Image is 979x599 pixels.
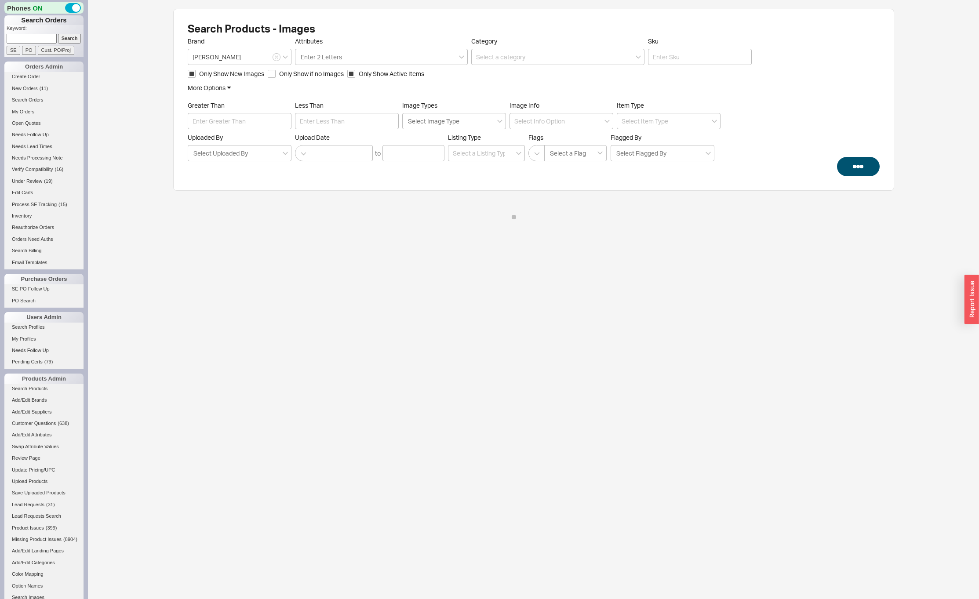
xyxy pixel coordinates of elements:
[199,69,264,78] span: Only Show New Images
[12,421,56,426] span: Customer Questions
[193,148,250,158] input: Uploaded By
[12,86,38,91] span: New Orders
[12,202,57,207] span: Process SE Tracking
[448,134,481,141] span: Listing Type
[188,23,880,34] h1: Search Products - Images
[4,535,84,544] a: Missing Product Issues(8904)
[549,148,587,158] input: Select a Flag
[4,523,84,533] a: Product Issues(399)
[4,477,84,486] a: Upload Products
[12,348,49,353] span: Needs Follow Up
[12,178,42,184] span: Under Review
[4,223,84,232] a: Reauthorize Orders
[611,134,641,141] span: Flagged By
[4,512,84,521] a: Lead Requests Search
[12,525,44,530] span: Product Issues
[4,570,84,579] a: Color Mapping
[7,25,84,34] p: Keyword:
[4,200,84,209] a: Process SE Tracking(15)
[648,37,752,45] span: Sku
[279,69,344,78] span: Only Show if no Images
[188,113,291,129] input: Greater Than
[4,546,84,555] a: Add/Edit Landing Pages
[40,86,48,91] span: ( 11 )
[12,359,43,364] span: Pending Certs
[4,384,84,393] a: Search Products
[4,357,84,367] a: Pending Certs(79)
[712,120,717,123] svg: open menu
[516,152,521,155] svg: open menu
[58,202,67,207] span: ( 15 )
[4,396,84,405] a: Add/Edit Brands
[407,116,461,126] input: Image Types
[4,419,84,428] a: Customer Questions(638)
[636,55,641,59] svg: open menu
[188,37,204,45] span: Brand
[4,323,84,332] a: Search Profiles
[4,95,84,105] a: Search Orders
[375,149,381,158] div: to
[604,120,610,123] svg: open menu
[4,558,84,567] a: Add/Edit Categories
[295,37,323,45] span: Attributes
[22,46,36,55] input: PO
[617,102,644,109] span: Item Type
[4,188,84,197] a: Edit Carts
[359,69,424,78] span: Only Show Active Items
[347,70,355,78] input: Only Show Active Items
[4,130,84,139] a: Needs Follow Up
[188,83,880,92] div: More Options
[448,145,525,161] input: Select a Listing Type
[12,155,63,160] span: Needs Processing Note
[4,442,84,451] a: Swap Attribute Values
[4,274,84,284] div: Purchase Orders
[4,107,84,116] a: My Orders
[44,178,53,184] span: ( 19 )
[4,312,84,323] div: Users Admin
[295,134,444,142] span: Upload Date
[46,502,55,507] span: ( 31 )
[4,235,84,244] a: Orders Need Auths
[4,430,84,439] a: Add/Edit Attributes
[4,211,84,221] a: Inventory
[4,246,84,255] a: Search Billing
[300,52,344,62] input: Attributes
[4,465,84,475] a: Update Pricing/UPC
[188,134,223,141] span: Uploaded By
[402,102,437,109] span: Image Types
[44,359,53,364] span: ( 79 )
[4,346,84,355] a: Needs Follow Up
[4,84,84,93] a: New Orders(11)
[12,132,49,137] span: Needs Follow Up
[188,49,291,65] input: Select a Brand
[4,62,84,72] div: Orders Admin
[188,70,196,78] input: Only Show New Images
[295,113,399,129] input: Less Than
[33,4,43,13] span: ON
[4,407,84,417] a: Add/Edit Suppliers
[295,102,399,109] span: Less Than
[4,500,84,509] a: Lead Requests(31)
[55,167,64,172] span: ( 16 )
[58,421,69,426] span: ( 638 )
[615,148,669,158] input: Flagged By
[4,284,84,294] a: SE PO Follow Up
[617,113,721,129] input: Select Item Type
[4,2,84,14] div: Phones
[4,153,84,163] a: Needs Processing Note
[648,49,752,65] input: Sku
[4,488,84,497] a: Save Uploaded Products
[58,34,81,43] input: Search
[63,537,77,542] span: ( 8904 )
[4,296,84,305] a: PO Search
[4,334,84,344] a: My Profiles
[4,177,84,186] a: Under Review(19)
[4,72,84,81] a: Create Order
[7,46,20,55] input: SE
[471,37,497,45] span: Category
[4,119,84,128] a: Open Quotes
[12,537,62,542] span: Missing Product Issues
[510,102,539,109] span: Image Info
[38,46,74,55] input: Cust. PO/Proj
[4,454,84,463] a: Review Page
